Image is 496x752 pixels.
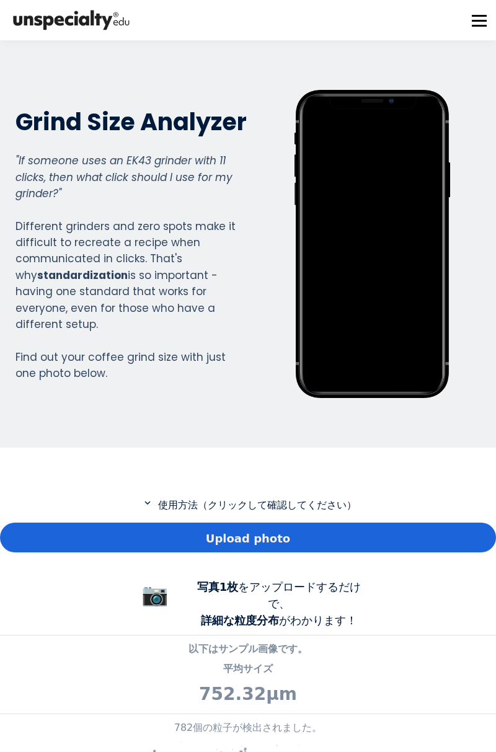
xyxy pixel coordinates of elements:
b: 詳細な粒度分布 [201,614,279,627]
img: bc390a18feecddb333977e298b3a00a1.png [9,5,133,35]
span: 📷 [141,582,169,607]
span: Upload photo [206,530,290,547]
div: Different grinders and zero spots make it difficult to recreate a recipe when communicated in cli... [15,153,247,381]
b: 写真1枚 [197,580,239,593]
em: "If someone uses an EK43 grinder with 11 clicks, then what click should I use for my grinder?" [15,153,232,201]
strong: standardization [37,268,128,283]
div: をアップロードするだけで、 がわかります！ [186,578,372,629]
mat-icon: expand_more [140,497,155,508]
h2: Grind Size Analyzer [15,107,247,137]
